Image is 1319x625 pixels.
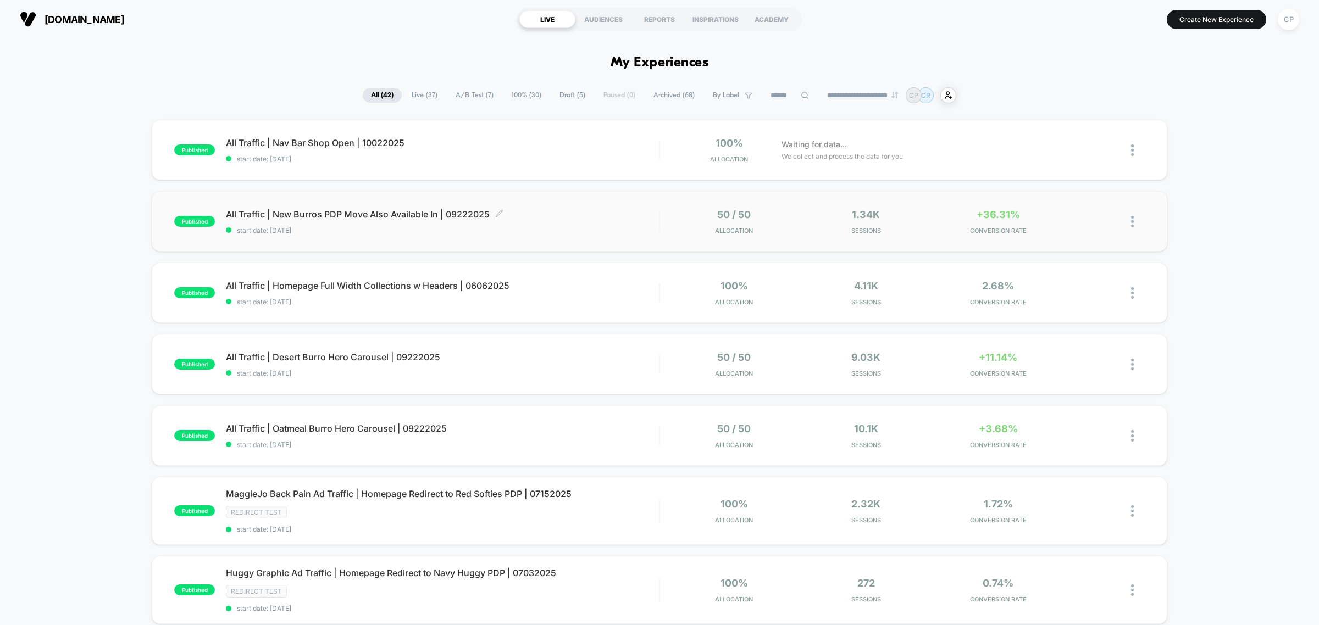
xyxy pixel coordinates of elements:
[20,11,36,27] img: Visually logo
[1131,505,1134,517] img: close
[16,10,128,28] button: [DOMAIN_NAME]
[1131,287,1134,299] img: close
[226,155,659,163] span: start date: [DATE]
[1131,584,1134,596] img: close
[979,423,1018,434] span: +3.68%
[983,577,1013,589] span: 0.74%
[226,351,659,362] span: All Traffic | Desert Burro Hero Carousel | 09222025
[226,525,659,533] span: start date: [DATE]
[226,226,659,235] span: start date: [DATE]
[803,441,929,449] span: Sessions
[174,287,215,298] span: published
[721,577,748,589] span: 100%
[611,55,709,71] h1: My Experiences
[226,567,659,578] span: Huggy Graphic Ad Traffic | Homepage Redirect to Navy Huggy PDP | 07032025
[1131,144,1134,156] img: close
[226,209,659,220] span: All Traffic | New Burros PDP Move Also Available In | 09222025
[744,10,800,28] div: ACADEMY
[935,298,1061,306] span: CONVERSION RATE
[716,137,743,149] span: 100%
[226,137,659,148] span: All Traffic | Nav Bar Shop Open | 10022025
[935,516,1061,524] span: CONVERSION RATE
[935,441,1061,449] span: CONVERSION RATE
[174,359,215,370] span: published
[851,498,880,510] span: 2.32k
[226,423,659,434] span: All Traffic | Oatmeal Burro Hero Carousel | 09222025
[45,14,124,25] span: [DOMAIN_NAME]
[984,498,1013,510] span: 1.72%
[1131,216,1134,227] img: close
[857,577,875,589] span: 272
[803,370,929,377] span: Sessions
[715,227,753,235] span: Allocation
[226,585,287,598] span: Redirect Test
[226,369,659,377] span: start date: [DATE]
[721,280,748,292] span: 100%
[503,88,550,103] span: 100% ( 30 )
[226,506,287,518] span: Redirect Test
[803,298,929,306] span: Sessions
[174,216,215,227] span: published
[715,441,753,449] span: Allocation
[803,516,929,524] span: Sessions
[1131,359,1134,370] img: close
[710,155,748,163] span: Allocation
[935,370,1061,377] span: CONVERSION RATE
[721,498,748,510] span: 100%
[715,370,753,377] span: Allocation
[226,604,659,612] span: start date: [DATE]
[519,10,575,28] div: LIVE
[226,440,659,449] span: start date: [DATE]
[174,430,215,441] span: published
[575,10,631,28] div: AUDIENCES
[174,505,215,516] span: published
[174,144,215,155] span: published
[935,595,1061,603] span: CONVERSION RATE
[717,351,751,363] span: 50 / 50
[403,88,446,103] span: Live ( 37 )
[891,92,898,98] img: end
[979,351,1017,363] span: +11.14%
[852,209,880,220] span: 1.34k
[713,91,739,99] span: By Label
[688,10,744,28] div: INSPIRATIONS
[977,209,1020,220] span: +36.31%
[715,298,753,306] span: Allocation
[447,88,502,103] span: A/B Test ( 7 )
[851,351,880,363] span: 9.03k
[854,280,878,292] span: 4.11k
[226,280,659,291] span: All Traffic | Homepage Full Width Collections w Headers | 06062025
[715,516,753,524] span: Allocation
[935,227,1061,235] span: CONVERSION RATE
[1278,9,1299,30] div: CP
[715,595,753,603] span: Allocation
[1131,430,1134,442] img: close
[921,91,930,99] p: CR
[226,488,659,499] span: MaggieJo Back Pain Ad Traffic | Homepage Redirect to Red Softies PDP | 07152025
[782,151,903,161] span: We collect and process the data for you
[909,91,918,99] p: CP
[631,10,688,28] div: REPORTS
[363,88,402,103] span: All ( 42 )
[174,584,215,595] span: published
[551,88,594,103] span: Draft ( 5 )
[717,209,751,220] span: 50 / 50
[854,423,878,434] span: 10.1k
[1167,10,1266,29] button: Create New Experience
[803,227,929,235] span: Sessions
[782,138,847,150] span: Waiting for data...
[645,88,703,103] span: Archived ( 68 )
[982,280,1014,292] span: 2.68%
[1274,8,1303,31] button: CP
[803,595,929,603] span: Sessions
[226,298,659,306] span: start date: [DATE]
[717,423,751,434] span: 50 / 50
